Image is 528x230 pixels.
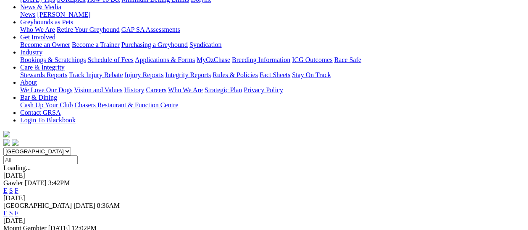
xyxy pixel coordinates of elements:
[20,56,86,63] a: Bookings & Scratchings
[121,26,180,33] a: GAP SA Assessments
[3,202,72,209] span: [GEOGRAPHIC_DATA]
[197,56,230,63] a: MyOzChase
[3,172,525,179] div: [DATE]
[146,86,166,93] a: Careers
[20,109,60,116] a: Contact GRSA
[74,101,178,109] a: Chasers Restaurant & Function Centre
[20,86,525,94] div: About
[74,202,95,209] span: [DATE]
[3,217,525,225] div: [DATE]
[25,179,47,186] span: [DATE]
[87,56,133,63] a: Schedule of Fees
[3,179,23,186] span: Gawler
[20,26,525,34] div: Greyhounds as Pets
[20,56,525,64] div: Industry
[3,131,10,137] img: logo-grsa-white.png
[20,49,42,56] a: Industry
[244,86,283,93] a: Privacy Policy
[3,155,78,164] input: Select date
[9,209,13,217] a: S
[165,71,211,78] a: Integrity Reports
[260,71,290,78] a: Fact Sheets
[48,179,70,186] span: 3:42PM
[20,86,72,93] a: We Love Our Dogs
[20,71,67,78] a: Stewards Reports
[20,18,73,26] a: Greyhounds as Pets
[74,86,122,93] a: Vision and Values
[124,71,163,78] a: Injury Reports
[20,64,65,71] a: Care & Integrity
[20,79,37,86] a: About
[20,11,525,18] div: News & Media
[3,194,525,202] div: [DATE]
[72,41,120,48] a: Become a Trainer
[20,34,55,41] a: Get Involved
[20,26,55,33] a: Who We Are
[20,11,35,18] a: News
[20,101,73,109] a: Cash Up Your Club
[20,116,76,124] a: Login To Blackbook
[3,187,8,194] a: E
[292,71,331,78] a: Stay On Track
[20,41,70,48] a: Become an Owner
[334,56,361,63] a: Race Safe
[97,202,120,209] span: 8:36AM
[292,56,332,63] a: ICG Outcomes
[20,41,525,49] div: Get Involved
[15,187,18,194] a: F
[189,41,221,48] a: Syndication
[213,71,258,78] a: Rules & Policies
[37,11,90,18] a: [PERSON_NAME]
[20,94,57,101] a: Bar & Dining
[15,209,18,217] a: F
[3,139,10,146] img: facebook.svg
[20,3,61,10] a: News & Media
[135,56,195,63] a: Applications & Forms
[232,56,290,63] a: Breeding Information
[9,187,13,194] a: S
[121,41,188,48] a: Purchasing a Greyhound
[20,101,525,109] div: Bar & Dining
[3,209,8,217] a: E
[3,164,31,171] span: Loading...
[69,71,123,78] a: Track Injury Rebate
[205,86,242,93] a: Strategic Plan
[168,86,203,93] a: Who We Are
[12,139,18,146] img: twitter.svg
[20,71,525,79] div: Care & Integrity
[124,86,144,93] a: History
[57,26,120,33] a: Retire Your Greyhound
